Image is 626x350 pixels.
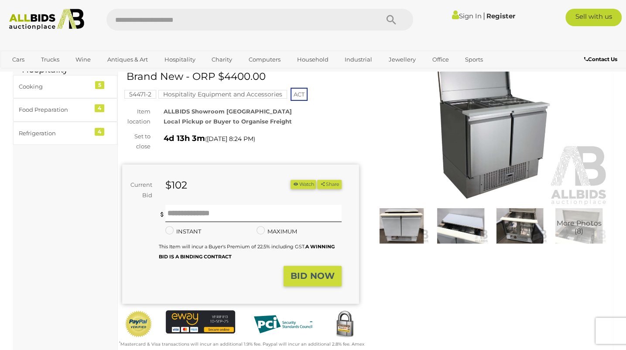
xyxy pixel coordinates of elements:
li: Watch this item [291,180,316,189]
a: Computers [243,52,286,67]
img: Desmon 260 Litre Two Door Stainless Steel Refrigerated Food Preparation Unit - Brand New - ORP $4... [372,54,609,206]
a: Household [291,52,334,67]
a: Sign In [452,12,482,20]
div: Food Preparation [19,105,91,115]
a: [GEOGRAPHIC_DATA] [7,67,80,81]
div: Current Bid [122,180,159,200]
strong: BID NOW [291,271,335,281]
img: Allbids.com.au [5,9,89,30]
a: More Photos(8) [551,208,606,244]
img: Secured by Rapid SSL [331,310,359,339]
mark: 54471-2 [124,90,156,99]
a: Jewellery [383,52,421,67]
img: PCI DSS compliant [248,310,318,338]
span: More Photos (8) [557,219,601,234]
span: ACT [291,88,308,101]
div: Cooking [19,82,91,92]
div: Refrigeration [19,128,91,138]
img: Official PayPal Seal [124,310,153,338]
h1: [PERSON_NAME] 260 Litre Two Door Stainless Steel Refrigerated Food Preparation Unit - Brand New -... [127,49,357,82]
img: Desmon 260 Litre Two Door Stainless Steel Refrigerated Food Preparation Unit - Brand New - ORP $4... [374,208,429,244]
a: Hospitality Equipment and Accessories [158,91,287,98]
mark: Hospitality Equipment and Accessories [158,90,287,99]
button: Share [317,180,341,189]
img: Desmon 260 Litre Two Door Stainless Steel Refrigerated Food Preparation Unit - Brand New - ORP $4... [551,208,606,244]
strong: Local Pickup or Buyer to Organise Freight [164,118,291,125]
button: BID NOW [284,266,342,286]
a: Cooking 5 [13,75,117,98]
a: Office [427,52,455,67]
a: Wine [70,52,96,67]
strong: 4d 13h 3m [164,134,205,143]
button: Search [369,9,413,31]
a: Industrial [339,52,378,67]
img: Desmon 260 Litre Two Door Stainless Steel Refrigerated Food Preparation Unit - Brand New - ORP $4... [493,208,547,244]
div: 5 [95,81,104,89]
small: This Item will incur a Buyer's Premium of 22.5% including GST. [159,244,335,260]
strong: $102 [165,179,187,191]
a: Food Preparation 4 [13,98,117,121]
label: INSTANT [165,226,201,237]
h2: Catering & Hospitality [22,55,109,74]
div: Item location [116,106,157,127]
span: ( ) [205,135,255,142]
div: 4 [95,128,104,136]
a: Hospitality [159,52,201,67]
span: | [483,11,485,21]
a: Sports [459,52,489,67]
a: Cars [7,52,30,67]
a: Antiques & Art [102,52,154,67]
a: Contact Us [584,55,619,64]
img: eWAY Payment Gateway [166,310,235,333]
b: Contact Us [584,56,617,62]
strong: ALLBIDS Showroom [GEOGRAPHIC_DATA] [164,108,291,115]
a: Sell with us [565,9,621,26]
label: MAXIMUM [257,226,297,237]
button: Watch [291,180,316,189]
a: Trucks [35,52,65,67]
b: A WINNING BID IS A BINDING CONTRACT [159,244,335,260]
a: Refrigeration 4 [13,122,117,145]
span: [DATE] 8:24 PM [206,135,253,143]
div: Set to close [116,131,157,152]
a: 54471-2 [124,91,156,98]
img: Desmon 260 Litre Two Door Stainless Steel Refrigerated Food Preparation Unit - Brand New - ORP $4... [433,208,488,244]
a: Register [486,12,515,20]
div: 4 [95,104,104,112]
a: Charity [206,52,238,67]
